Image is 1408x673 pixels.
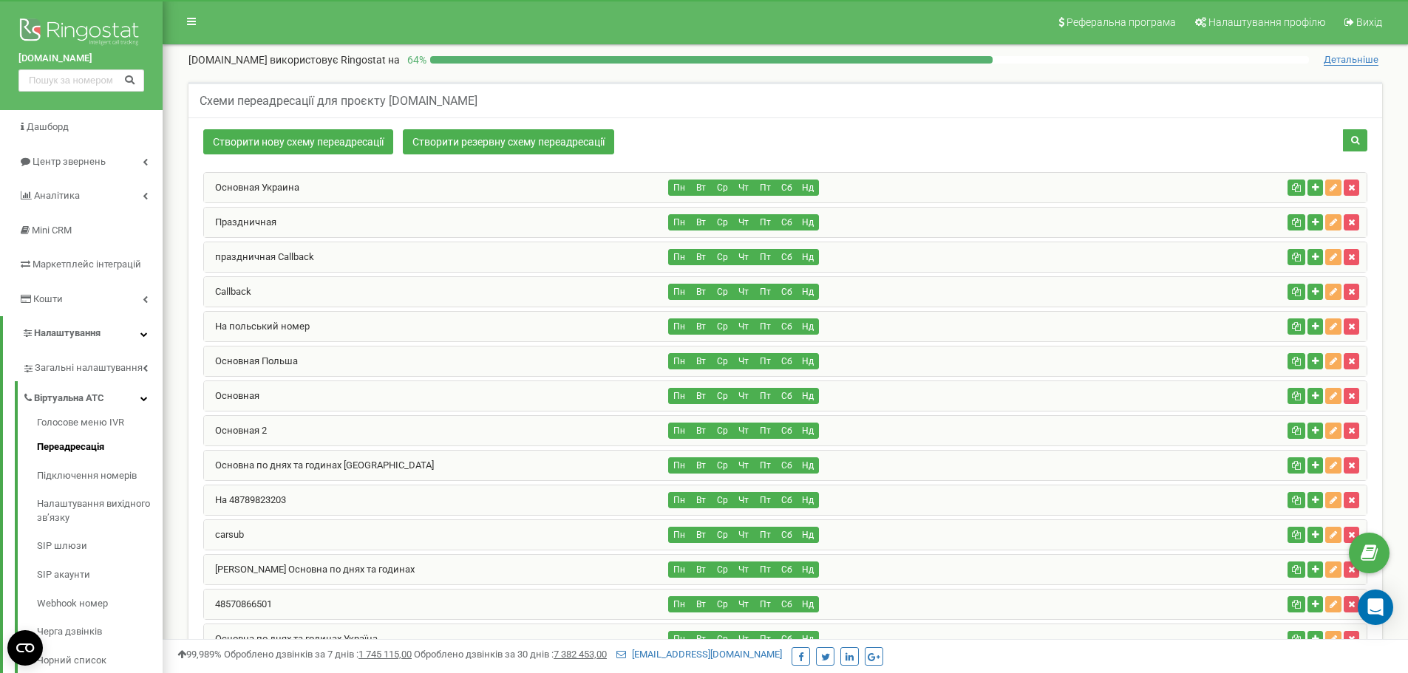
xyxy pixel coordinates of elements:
[668,249,690,265] button: Пн
[732,318,755,335] button: Чт
[797,596,819,612] button: Нд
[754,353,776,369] button: Пт
[7,630,43,666] button: Open CMP widget
[754,214,776,230] button: Пт
[358,649,412,660] u: 1 745 115,00
[754,457,776,474] button: Пт
[204,355,298,366] a: Основная Польша
[34,327,101,338] span: Налаштування
[690,492,712,508] button: Вт
[34,190,80,201] span: Аналiтика
[797,527,819,543] button: Нд
[732,284,755,300] button: Чт
[203,129,393,154] a: Створити нову схему переадресації
[37,618,163,646] a: Черга дзвінків
[711,284,733,300] button: Ср
[188,52,400,67] p: [DOMAIN_NAME]
[690,423,712,439] button: Вт
[1343,129,1367,151] button: Пошук схеми переадресації
[754,527,776,543] button: Пт
[690,249,712,265] button: Вт
[37,462,163,491] a: Підключення номерів
[775,631,797,647] button: Сб
[33,156,106,167] span: Центр звернень
[270,54,400,66] span: використовує Ringostat на
[668,353,690,369] button: Пн
[711,561,733,578] button: Ср
[732,631,755,647] button: Чт
[177,649,222,660] span: 99,989%
[754,596,776,612] button: Пт
[204,216,276,228] a: Праздничная
[797,457,819,474] button: Нд
[690,561,712,578] button: Вт
[775,492,797,508] button: Сб
[1208,16,1325,28] span: Налаштування профілю
[754,180,776,196] button: Пт
[690,214,712,230] button: Вт
[1067,16,1176,28] span: Реферальна програма
[690,457,712,474] button: Вт
[204,633,378,644] a: Основна по днях та годинах Україна
[668,318,690,335] button: Пн
[204,564,415,575] a: [PERSON_NAME] Основна по днях та годинах
[34,391,104,405] span: Віртуальна АТС
[711,527,733,543] button: Ср
[1324,54,1378,66] span: Детальніше
[18,52,144,66] a: [DOMAIN_NAME]
[690,631,712,647] button: Вт
[33,259,141,270] span: Маркетплейс інтеграцій
[775,284,797,300] button: Сб
[775,353,797,369] button: Сб
[775,423,797,439] button: Сб
[711,214,733,230] button: Ср
[668,631,690,647] button: Пн
[690,353,712,369] button: Вт
[775,180,797,196] button: Сб
[732,249,755,265] button: Чт
[18,15,144,52] img: Ringostat logo
[37,561,163,590] a: SIP акаунти
[732,353,755,369] button: Чт
[711,492,733,508] button: Ср
[37,532,163,561] a: SIP шлюзи
[711,353,733,369] button: Ср
[754,388,776,404] button: Пт
[668,457,690,474] button: Пн
[22,351,163,381] a: Загальні налаштування
[204,529,244,540] a: carsub
[797,284,819,300] button: Нд
[204,182,299,193] a: Основная Украина
[668,596,690,612] button: Пн
[775,318,797,335] button: Сб
[690,596,712,612] button: Вт
[797,631,819,647] button: Нд
[711,631,733,647] button: Ср
[668,284,690,300] button: Пн
[204,390,259,401] a: Основная
[1356,16,1382,28] span: Вихід
[668,492,690,508] button: Пн
[732,561,755,578] button: Чт
[414,649,607,660] span: Оброблено дзвінків за 30 днів :
[754,631,776,647] button: Пт
[775,214,797,230] button: Сб
[1358,590,1393,625] div: Open Intercom Messenger
[711,388,733,404] button: Ср
[400,52,430,67] p: 64 %
[775,249,797,265] button: Сб
[32,225,72,236] span: Mini CRM
[690,180,712,196] button: Вт
[754,249,776,265] button: Пт
[18,69,144,92] input: Пошук за номером
[22,380,163,411] a: Віртуальна АТС
[668,388,690,404] button: Пн
[204,425,267,436] a: Основная 2
[732,527,755,543] button: Чт
[3,316,163,351] a: Налаштування
[775,527,797,543] button: Сб
[37,490,163,532] a: Налаштування вихідного зв’язку
[732,388,755,404] button: Чт
[554,649,607,660] u: 7 382 453,00
[668,527,690,543] button: Пн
